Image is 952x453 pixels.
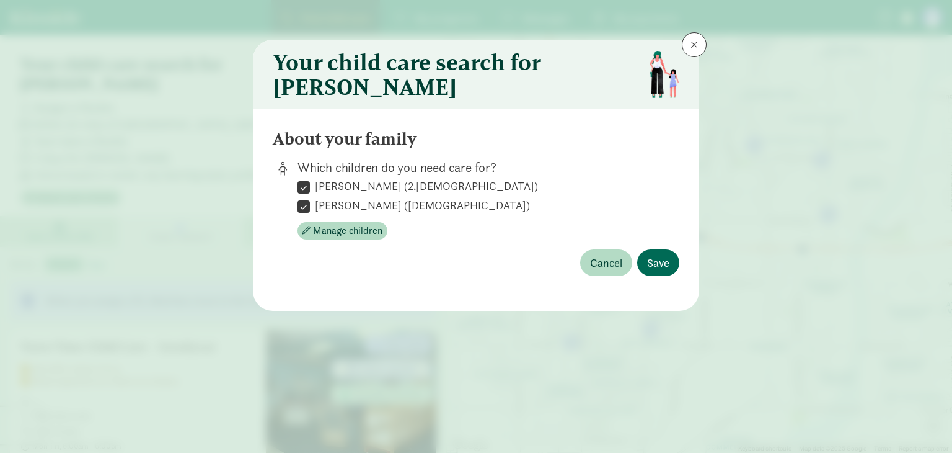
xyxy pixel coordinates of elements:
[297,222,387,240] button: Manage children
[580,249,632,276] button: Cancel
[313,223,382,238] span: Manage children
[637,249,679,276] button: Save
[273,129,417,149] h4: About your family
[273,50,640,99] h3: Your child care search for [PERSON_NAME]
[310,198,530,213] label: [PERSON_NAME] ([DEMOGRAPHIC_DATA])
[590,254,622,271] span: Cancel
[647,254,669,271] span: Save
[310,179,538,194] label: [PERSON_NAME] (2.[DEMOGRAPHIC_DATA])
[297,159,659,176] p: Which children do you need care for?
